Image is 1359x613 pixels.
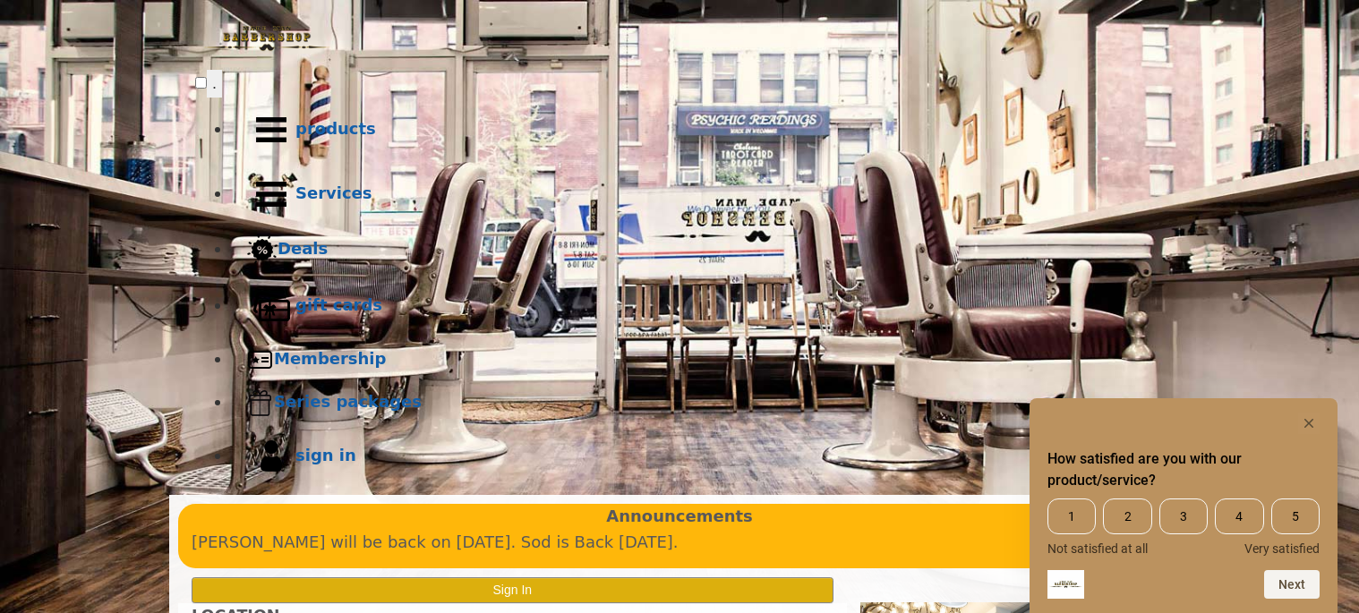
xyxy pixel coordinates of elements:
[1244,541,1320,556] span: Very satisfied
[247,170,295,218] img: Services
[1047,498,1320,556] div: How satisfied are you with our product/service? Select an option from 1 to 5, with 1 being Not sa...
[1047,413,1320,599] div: How satisfied are you with our product/service? Select an option from 1 to 5, with 1 being Not sa...
[606,504,753,530] b: Announcements
[247,106,295,154] img: Products
[231,226,1164,274] a: DealsDeals
[231,98,1164,162] a: Productsproducts
[274,392,422,411] b: Series packages
[1047,448,1320,491] h2: How satisfied are you with our product/service? Select an option from 1 to 5, with 1 being Not sa...
[212,74,217,92] span: .
[1047,498,1096,534] span: 1
[247,432,295,481] img: sign in
[278,239,328,258] b: Deals
[195,10,338,67] img: Made Man Barbershop logo
[195,77,207,89] input: menu toggle
[295,183,372,202] b: Services
[231,424,1164,489] a: sign insign in
[231,338,1164,381] a: MembershipMembership
[1264,570,1320,599] button: Next question
[231,162,1164,226] a: ServicesServices
[192,577,833,603] button: Sign In
[247,389,274,416] img: Series packages
[295,295,382,314] b: gift cards
[1159,498,1208,534] span: 3
[207,70,222,98] button: menu toggle
[247,234,278,266] img: Deals
[231,274,1164,338] a: Gift cardsgift cards
[1047,541,1148,556] span: Not satisfied at all
[231,381,1164,424] a: Series packagesSeries packages
[274,349,386,368] b: Membership
[1271,498,1320,534] span: 5
[1103,498,1151,534] span: 2
[192,530,1167,556] p: [PERSON_NAME] will be back on [DATE]. Sod is Back [DATE].
[247,282,295,330] img: Gift cards
[295,446,356,464] b: sign in
[1215,498,1263,534] span: 4
[295,119,376,138] b: products
[247,346,274,373] img: Membership
[1298,413,1320,434] button: Hide survey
